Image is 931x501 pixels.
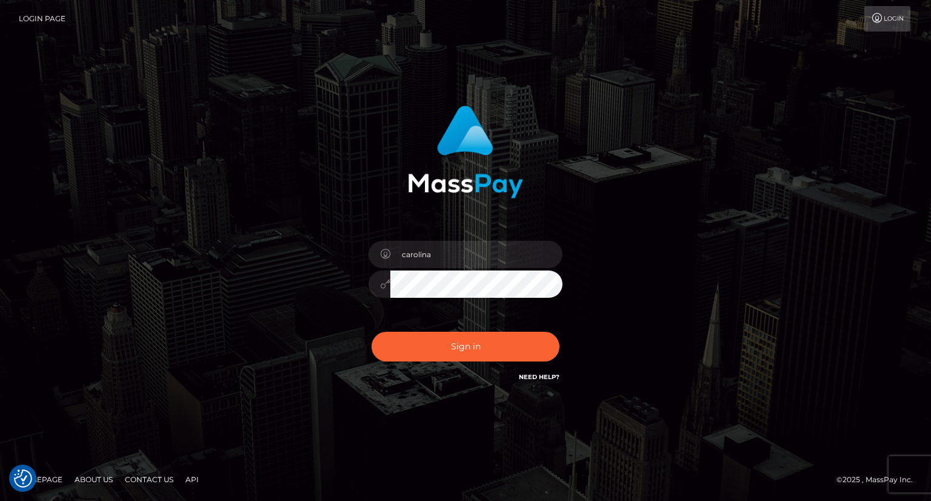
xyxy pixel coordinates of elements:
input: Username... [390,241,562,268]
button: Consent Preferences [14,469,32,488]
a: Login [864,6,910,32]
div: © 2025 , MassPay Inc. [836,473,922,486]
img: MassPay Login [408,106,523,198]
button: Sign in [372,332,559,361]
img: Revisit consent button [14,469,32,488]
a: Need Help? [519,373,559,381]
a: API [181,470,204,489]
a: Login Page [19,6,65,32]
a: Homepage [13,470,67,489]
a: Contact Us [120,470,178,489]
a: About Us [70,470,118,489]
